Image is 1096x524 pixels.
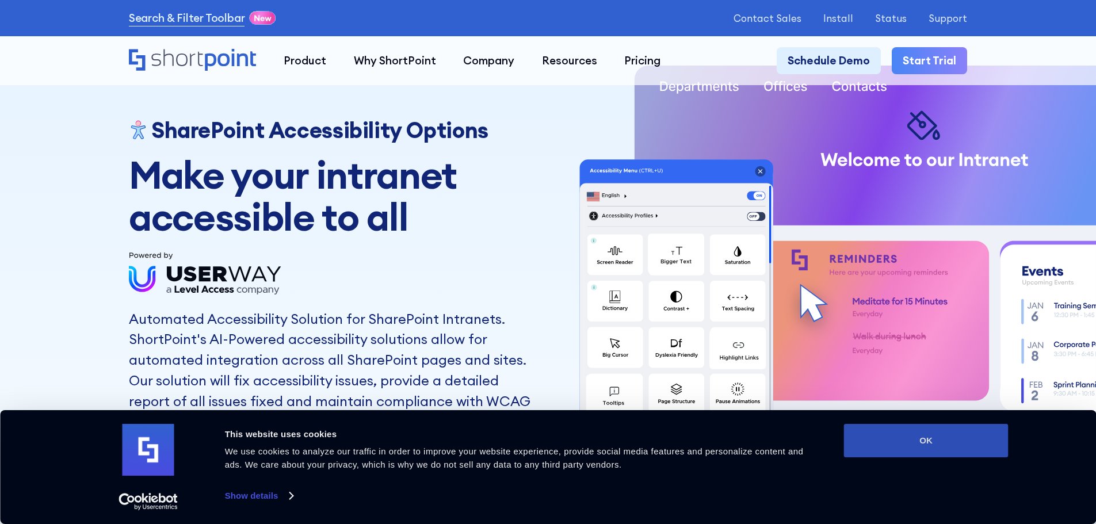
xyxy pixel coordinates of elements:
[844,424,1009,457] button: OK
[542,52,597,69] div: Resources
[123,424,174,476] img: logo
[129,154,540,238] h2: Make your intranet accessible to all
[129,329,540,432] p: ShortPoint's AI-Powered accessibility solutions allow for automated integration across all ShareP...
[340,47,450,75] a: Why ShortPoint
[624,52,660,69] div: Pricing
[225,446,804,469] span: We use cookies to analyze our traffic in order to improve your website experience, provide social...
[929,13,967,24] a: Support
[129,10,245,26] a: Search & Filter Toolbar
[611,47,675,75] a: Pricing
[270,47,340,75] a: Product
[734,13,801,24] a: Contact Sales
[151,117,488,143] h1: SharePoint Accessibility Options
[777,47,881,75] a: Schedule Demo
[875,13,907,24] a: Status
[528,47,611,75] a: Resources
[463,52,514,69] div: Company
[225,427,818,441] div: This website uses cookies
[129,120,147,139] img: Accessibility for SharePoint
[98,493,198,510] a: Usercentrics Cookiebot - opens in a new window
[823,13,853,24] a: Install
[284,52,326,69] div: Product
[129,49,256,72] a: Home
[354,52,436,69] div: Why ShortPoint
[129,309,540,330] h2: Automated Accessibility Solution for SharePoint Intranets.
[225,487,293,504] a: Show details
[129,249,282,298] img: Userway
[449,47,528,75] a: Company
[892,47,967,75] a: Start Trial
